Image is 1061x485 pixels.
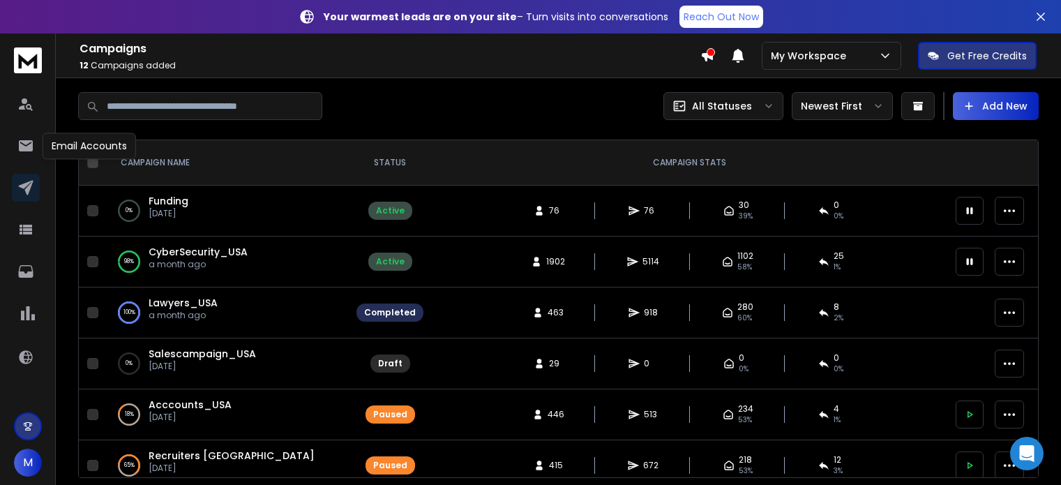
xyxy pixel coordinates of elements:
[376,256,405,267] div: Active
[548,409,564,420] span: 446
[792,92,893,120] button: Newest First
[80,40,700,57] h1: Campaigns
[123,306,135,320] p: 100 %
[684,10,759,24] p: Reach Out Now
[834,262,841,273] span: 1 %
[549,358,563,369] span: 29
[126,204,133,218] p: 0 %
[739,454,752,465] span: 218
[679,6,763,28] a: Reach Out Now
[14,47,42,73] img: logo
[43,133,136,159] div: Email Accounts
[432,140,947,186] th: CAMPAIGN STATS
[149,398,232,412] a: Acccounts_USA
[324,10,668,24] p: – Turn visits into conversations
[918,42,1037,70] button: Get Free Credits
[739,352,744,364] span: 0
[149,463,315,474] p: [DATE]
[80,60,700,71] p: Campaigns added
[834,415,841,426] span: 1 %
[373,460,407,471] div: Paused
[644,358,658,369] span: 0
[104,140,348,186] th: CAMPAIGN NAME
[546,256,565,267] span: 1902
[834,313,843,324] span: 2 %
[834,465,843,477] span: 3 %
[104,288,348,338] td: 100%Lawyers_USAa month ago
[834,200,839,211] span: 0
[642,256,659,267] span: 5114
[834,403,839,415] span: 4
[125,408,134,421] p: 18 %
[834,352,839,364] span: 0
[376,205,405,216] div: Active
[692,99,752,113] p: All Statuses
[953,92,1039,120] button: Add New
[739,200,749,211] span: 30
[149,259,248,270] p: a month ago
[348,140,432,186] th: STATUS
[739,211,753,222] span: 39 %
[149,245,248,259] a: CyberSecurity_USA
[149,412,232,423] p: [DATE]
[739,364,748,375] span: 0%
[834,251,844,262] span: 25
[644,409,658,420] span: 513
[104,389,348,440] td: 18%Acccounts_USA[DATE]
[834,301,839,313] span: 8
[14,449,42,477] button: M
[149,361,256,372] p: [DATE]
[738,403,753,415] span: 234
[643,460,659,471] span: 672
[149,449,315,463] a: Recruiters [GEOGRAPHIC_DATA]
[739,465,753,477] span: 53 %
[737,262,752,273] span: 58 %
[126,357,133,371] p: 0 %
[834,454,841,465] span: 12
[149,310,218,321] p: a month ago
[644,307,658,318] span: 918
[364,307,416,318] div: Completed
[124,255,134,269] p: 98 %
[149,208,188,219] p: [DATE]
[644,205,658,216] span: 76
[149,347,256,361] a: Salescampaign_USA
[104,338,348,389] td: 0%Salescampaign_USA[DATE]
[737,301,753,313] span: 280
[548,307,564,318] span: 463
[834,211,843,222] span: 0 %
[737,313,752,324] span: 60 %
[80,59,89,71] span: 12
[124,458,135,472] p: 65 %
[737,251,753,262] span: 1102
[549,205,563,216] span: 76
[378,358,402,369] div: Draft
[1010,437,1044,470] div: Open Intercom Messenger
[373,409,407,420] div: Paused
[104,237,348,288] td: 98%CyberSecurity_USAa month ago
[149,296,218,310] a: Lawyers_USA
[738,415,752,426] span: 53 %
[324,10,517,24] strong: Your warmest leads are on your site
[947,49,1027,63] p: Get Free Credits
[834,364,843,375] span: 0%
[771,49,852,63] p: My Workspace
[549,460,563,471] span: 415
[149,194,188,208] a: Funding
[104,186,348,237] td: 0%Funding[DATE]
